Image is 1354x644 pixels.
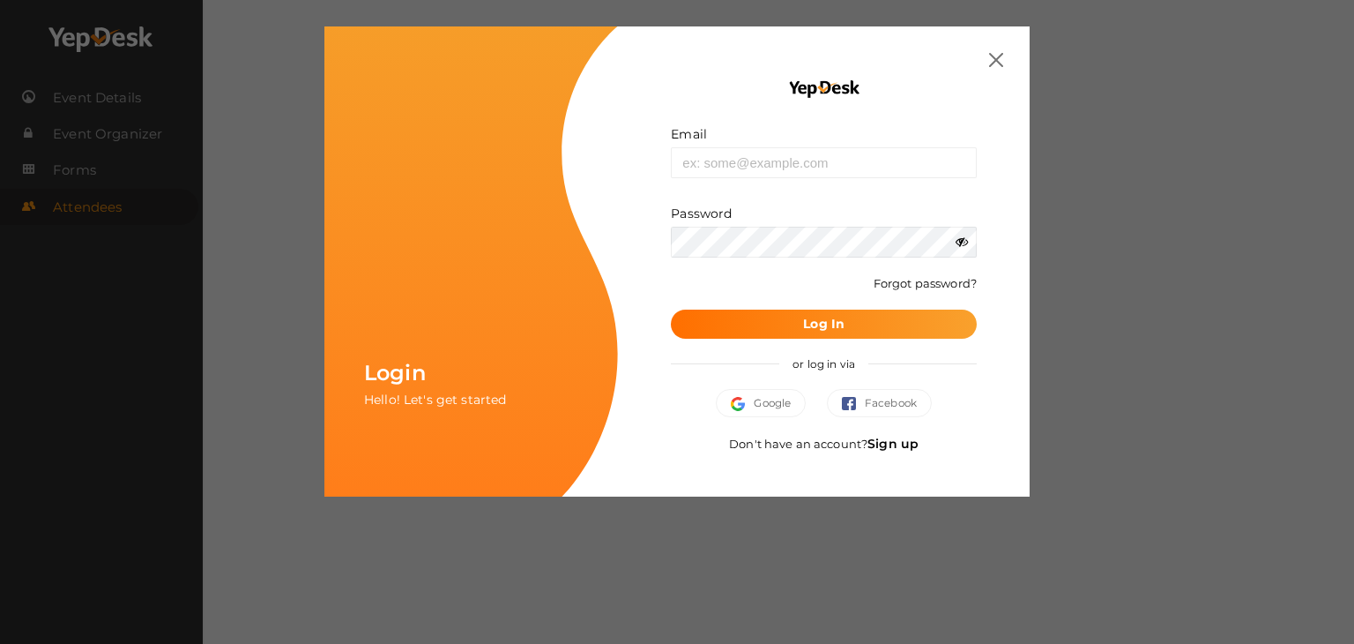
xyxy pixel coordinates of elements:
[867,436,919,452] a: Sign up
[671,205,732,222] label: Password
[729,437,919,451] span: Don't have an account?
[779,344,868,384] span: or log in via
[803,316,844,332] b: Log In
[842,397,865,411] img: facebook.svg
[731,394,791,412] span: Google
[842,394,917,412] span: Facebook
[787,79,860,99] img: YEP_black_cropped.png
[671,125,707,143] label: Email
[671,147,977,178] input: ex: some@example.com
[874,276,977,290] a: Forgot password?
[671,310,977,339] button: Log In
[716,389,806,417] button: Google
[731,397,754,411] img: google.svg
[827,389,932,417] button: Facebook
[364,392,506,408] span: Hello! Let's get started
[989,53,1003,67] img: close.svg
[364,360,426,386] span: Login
